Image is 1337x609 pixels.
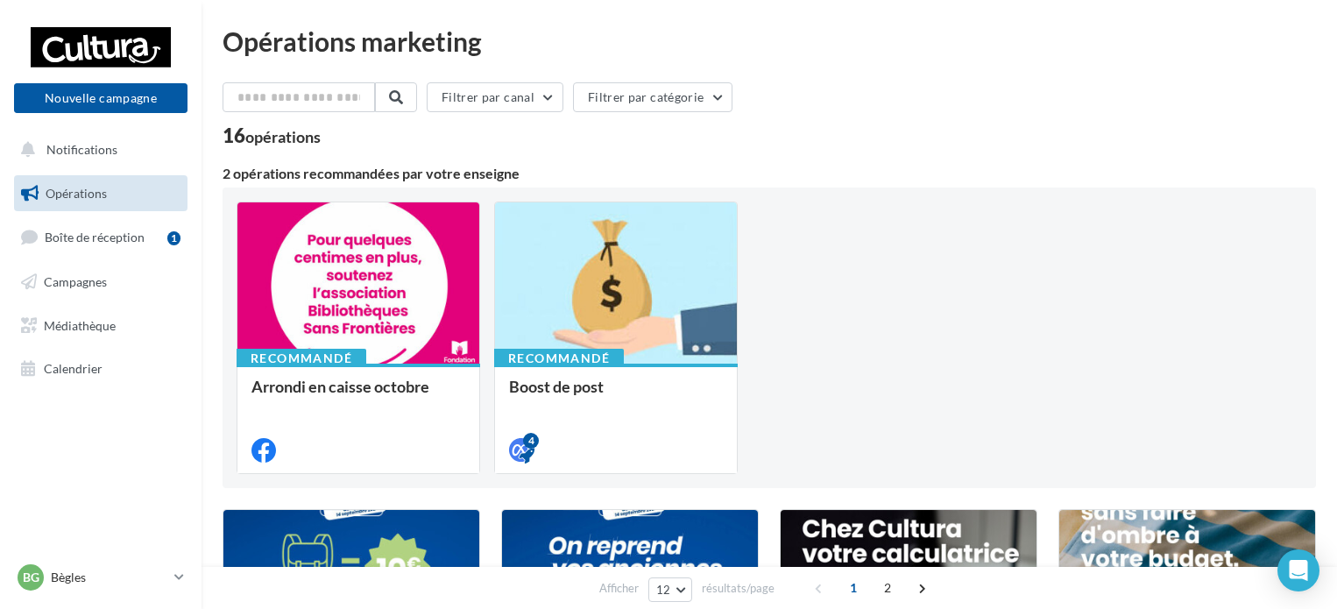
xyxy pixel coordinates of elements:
div: 4 [523,433,539,449]
div: Opérations marketing [223,28,1316,54]
span: résultats/page [702,580,775,597]
div: Boost de post [509,378,723,413]
button: 12 [648,577,693,602]
button: Notifications [11,131,184,168]
div: opérations [245,129,321,145]
button: Nouvelle campagne [14,83,187,113]
span: Notifications [46,142,117,157]
div: Open Intercom Messenger [1277,549,1319,591]
button: Filtrer par catégorie [573,82,732,112]
div: 1 [167,231,180,245]
span: 1 [839,574,867,602]
span: Calendrier [44,361,103,376]
button: Filtrer par canal [427,82,563,112]
span: Bg [23,569,39,586]
a: Opérations [11,175,191,212]
a: Calendrier [11,351,191,387]
a: Bg Bègles [14,561,187,594]
a: Médiathèque [11,308,191,344]
span: 12 [656,583,671,597]
span: Boîte de réception [45,230,145,244]
div: 16 [223,126,321,145]
div: Recommandé [237,349,366,368]
div: Recommandé [494,349,624,368]
span: 2 [874,574,902,602]
div: 2 opérations recommandées par votre enseigne [223,166,1316,181]
span: Campagnes [44,274,107,289]
a: Boîte de réception1 [11,218,191,256]
div: Arrondi en caisse octobre [251,378,465,413]
span: Afficher [599,580,639,597]
span: Opérations [46,186,107,201]
p: Bègles [51,569,167,586]
span: Médiathèque [44,317,116,332]
a: Campagnes [11,264,191,301]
